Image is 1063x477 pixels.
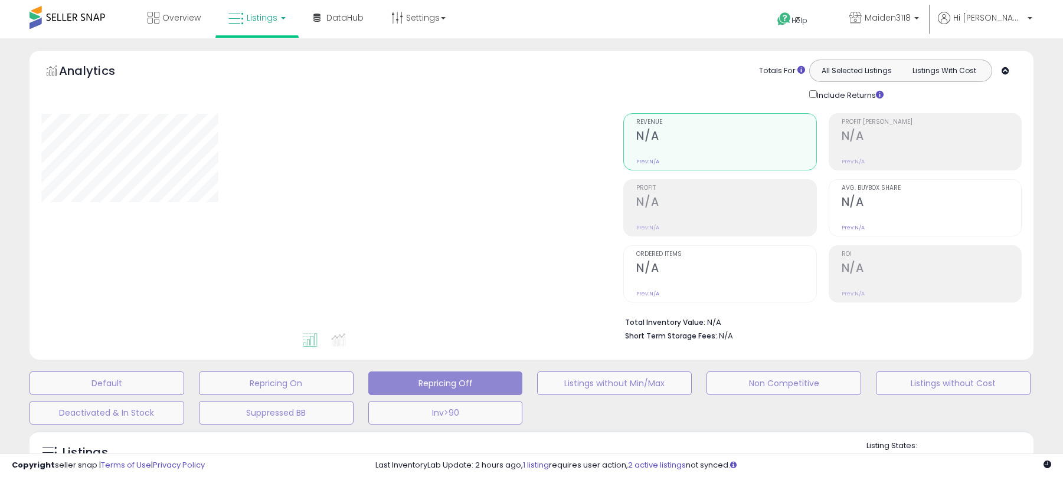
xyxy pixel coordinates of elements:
[625,317,705,327] b: Total Inventory Value:
[800,88,898,101] div: Include Returns
[842,158,865,165] small: Prev: N/A
[162,12,201,24] span: Overview
[636,119,816,126] span: Revenue
[59,62,138,82] h5: Analytics
[768,3,830,38] a: Help
[953,12,1024,24] span: Hi [PERSON_NAME]
[636,290,659,297] small: Prev: N/A
[842,195,1021,211] h2: N/A
[247,12,277,24] span: Listings
[537,371,692,395] button: Listings without Min/Max
[842,261,1021,277] h2: N/A
[865,12,911,24] span: Maiden3118
[199,371,354,395] button: Repricing On
[938,12,1032,38] a: Hi [PERSON_NAME]
[636,129,816,145] h2: N/A
[777,12,791,27] i: Get Help
[876,371,1031,395] button: Listings without Cost
[842,224,865,231] small: Prev: N/A
[368,401,523,425] button: Inv>90
[636,224,659,231] small: Prev: N/A
[636,251,816,258] span: Ordered Items
[368,371,523,395] button: Repricing Off
[625,331,717,341] b: Short Term Storage Fees:
[30,401,184,425] button: Deactivated & In Stock
[842,119,1021,126] span: Profit [PERSON_NAME]
[12,459,55,471] strong: Copyright
[12,460,205,471] div: seller snap | |
[326,12,364,24] span: DataHub
[791,15,807,25] span: Help
[719,330,733,341] span: N/A
[636,158,659,165] small: Prev: N/A
[636,195,816,211] h2: N/A
[30,371,184,395] button: Default
[842,290,865,297] small: Prev: N/A
[842,251,1021,258] span: ROI
[842,129,1021,145] h2: N/A
[625,314,1013,328] li: N/A
[707,371,861,395] button: Non Competitive
[636,261,816,277] h2: N/A
[900,63,988,78] button: Listings With Cost
[759,65,805,77] div: Totals For
[842,185,1021,192] span: Avg. Buybox Share
[199,401,354,425] button: Suppressed BB
[636,185,816,192] span: Profit
[813,63,901,78] button: All Selected Listings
